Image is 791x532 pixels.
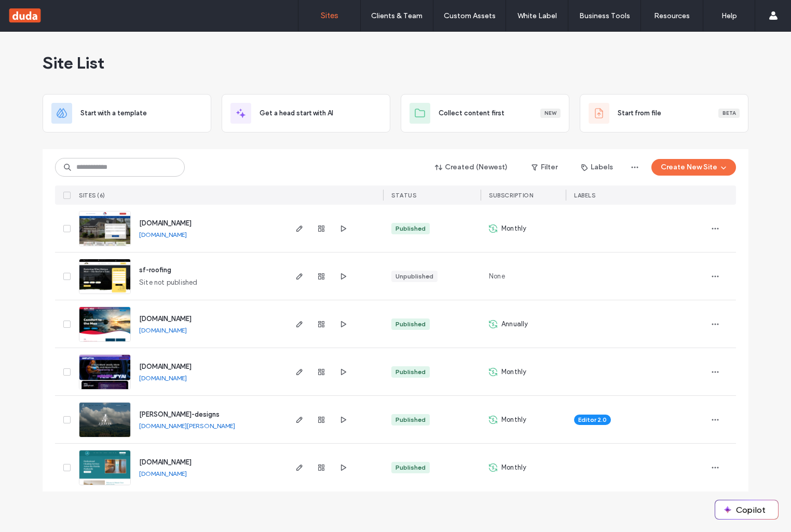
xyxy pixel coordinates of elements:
div: Published [395,224,426,233]
a: [DOMAIN_NAME] [139,315,192,323]
span: Annually [501,319,528,329]
span: Editor 2.0 [578,415,607,424]
span: None [489,271,505,282]
div: Collect content firstNew [401,94,569,132]
span: Site List [43,52,104,73]
a: [DOMAIN_NAME] [139,231,187,238]
label: White Label [517,11,557,20]
a: [DOMAIN_NAME] [139,219,192,227]
span: SUBSCRIPTION [489,192,533,199]
span: Monthly [501,367,526,377]
a: [DOMAIN_NAME] [139,470,187,477]
button: Filter [521,159,568,176]
div: Start from fileBeta [580,94,748,132]
a: [DOMAIN_NAME] [139,326,187,334]
div: Beta [718,109,740,118]
label: Clients & Team [371,11,422,20]
span: Monthly [501,462,526,473]
span: Monthly [501,415,526,425]
span: SITES (6) [79,192,105,199]
div: Unpublished [395,272,433,281]
div: Published [395,320,426,329]
span: Start from file [618,108,661,118]
div: Get a head start with AI [222,94,390,132]
a: [DOMAIN_NAME] [139,374,187,382]
a: [PERSON_NAME]-designs [139,410,220,418]
a: [DOMAIN_NAME] [139,363,192,370]
span: Site not published [139,277,198,288]
a: [DOMAIN_NAME] [139,458,192,466]
div: Start with a template [43,94,211,132]
label: Custom Assets [444,11,496,20]
div: Published [395,415,426,424]
span: LABELS [574,192,595,199]
div: New [540,109,561,118]
button: Create New Site [651,159,736,176]
button: Created (Newest) [426,159,517,176]
span: Get a head start with AI [260,108,333,118]
div: Published [395,463,426,472]
div: Published [395,367,426,377]
button: Labels [572,159,622,176]
label: Sites [321,11,338,20]
a: [DOMAIN_NAME][PERSON_NAME] [139,422,235,430]
span: STATUS [391,192,416,199]
span: Collect content first [439,108,504,118]
span: Monthly [501,223,526,234]
span: Start with a template [80,108,147,118]
label: Help [721,11,737,20]
button: Copilot [715,500,778,519]
label: Resources [654,11,690,20]
a: sf-roofing [139,266,171,274]
label: Business Tools [579,11,630,20]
